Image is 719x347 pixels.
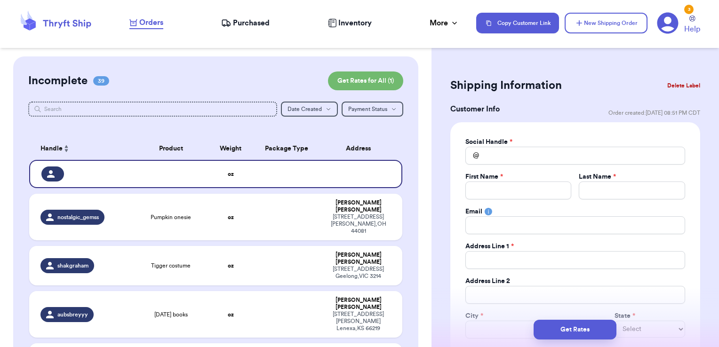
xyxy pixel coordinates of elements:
[281,102,338,117] button: Date Created
[465,137,512,147] label: Social Handle
[342,102,403,117] button: Payment Status
[465,276,510,286] label: Address Line 2
[63,143,70,154] button: Sort ascending
[450,103,500,115] h3: Customer Info
[465,207,482,216] label: Email
[40,144,63,154] span: Handle
[129,17,163,29] a: Orders
[348,106,387,112] span: Payment Status
[338,17,372,29] span: Inventory
[57,311,88,318] span: aubsbreyyy
[328,71,403,90] button: Get Rates for All (1)
[326,297,391,311] div: [PERSON_NAME] [PERSON_NAME]
[154,311,188,318] span: [DATE] books
[430,17,459,29] div: More
[139,17,163,28] span: Orders
[615,311,635,321] label: State
[228,312,234,317] strong: oz
[684,16,700,35] a: Help
[228,263,234,268] strong: oz
[57,213,99,221] span: nostalgic_gemss
[228,214,234,220] strong: oz
[326,252,391,266] div: [PERSON_NAME] [PERSON_NAME]
[328,17,372,29] a: Inventory
[93,76,109,86] span: 39
[657,12,679,34] a: 3
[233,17,270,29] span: Purchased
[326,266,391,280] div: [STREET_ADDRESS] Geelong , VIC 3214
[151,262,191,269] span: Tigger costume
[465,311,483,321] label: City
[608,109,700,117] span: Order created: [DATE] 08:51 PM CDT
[534,320,616,339] button: Get Rates
[151,213,191,221] span: Pumpkin onesie
[476,13,559,33] button: Copy Customer Link
[663,75,704,96] button: Delete Label
[57,262,88,269] span: shakgraham
[228,171,234,177] strong: oz
[326,213,391,235] div: [STREET_ADDRESS] [PERSON_NAME] , OH 44081
[320,137,403,160] th: Address
[28,73,88,88] h2: Incomplete
[565,13,647,33] button: New Shipping Order
[579,172,616,181] label: Last Name
[465,242,514,251] label: Address Line 1
[221,17,270,29] a: Purchased
[684,5,694,14] div: 3
[28,102,278,117] input: Search
[684,24,700,35] span: Help
[450,78,562,93] h2: Shipping Information
[465,147,479,165] div: @
[465,172,503,181] label: First Name
[326,199,391,213] div: [PERSON_NAME] [PERSON_NAME]
[208,137,253,160] th: Weight
[253,137,320,160] th: Package Type
[326,311,391,332] div: [STREET_ADDRESS][PERSON_NAME] Lenexa , KS 66219
[134,137,208,160] th: Product
[288,106,322,112] span: Date Created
